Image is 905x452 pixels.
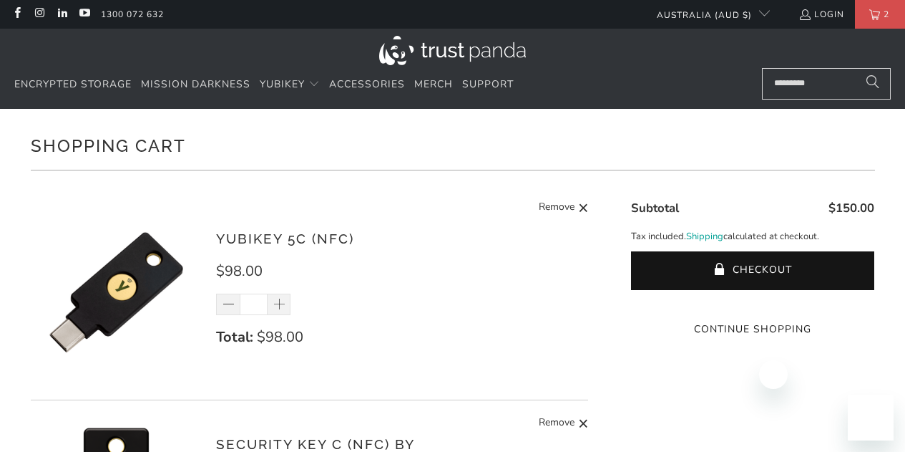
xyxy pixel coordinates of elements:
[31,130,875,159] h1: Shopping Cart
[414,68,453,102] a: Merch
[78,9,90,20] a: Trust Panda Australia on YouTube
[216,261,263,281] span: $98.00
[539,415,589,433] a: Remove
[11,9,23,20] a: Trust Panda Australia on Facebook
[257,327,303,347] span: $98.00
[631,200,679,216] span: Subtotal
[33,9,45,20] a: Trust Panda Australia on Instagram
[631,322,874,337] a: Continue Shopping
[379,36,526,65] img: Trust Panda Australia
[631,229,874,244] p: Tax included. calculated at checkout.
[848,395,894,441] iframe: Button to launch messaging window
[762,68,891,100] input: Search...
[828,200,874,216] span: $150.00
[141,77,250,91] span: Mission Darkness
[329,68,405,102] a: Accessories
[539,199,589,217] a: Remove
[101,6,164,22] a: 1300 072 632
[14,68,132,102] a: Encrypted Storage
[631,251,874,290] button: Checkout
[462,77,514,91] span: Support
[539,199,574,217] span: Remove
[56,9,68,20] a: Trust Panda Australia on LinkedIn
[216,231,354,246] a: YubiKey 5C (NFC)
[216,327,253,347] strong: Total:
[462,68,514,102] a: Support
[686,229,723,244] a: Shipping
[14,68,514,102] nav: Translation missing: en.navigation.header.main_nav
[260,77,305,91] span: YubiKey
[31,206,202,378] img: YubiKey 5C (NFC)
[798,6,844,22] a: Login
[260,68,320,102] summary: YubiKey
[855,68,891,100] button: Search
[14,77,132,91] span: Encrypted Storage
[414,77,453,91] span: Merch
[539,415,574,433] span: Remove
[141,68,250,102] a: Mission Darkness
[759,360,788,389] iframe: Close message
[329,77,405,91] span: Accessories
